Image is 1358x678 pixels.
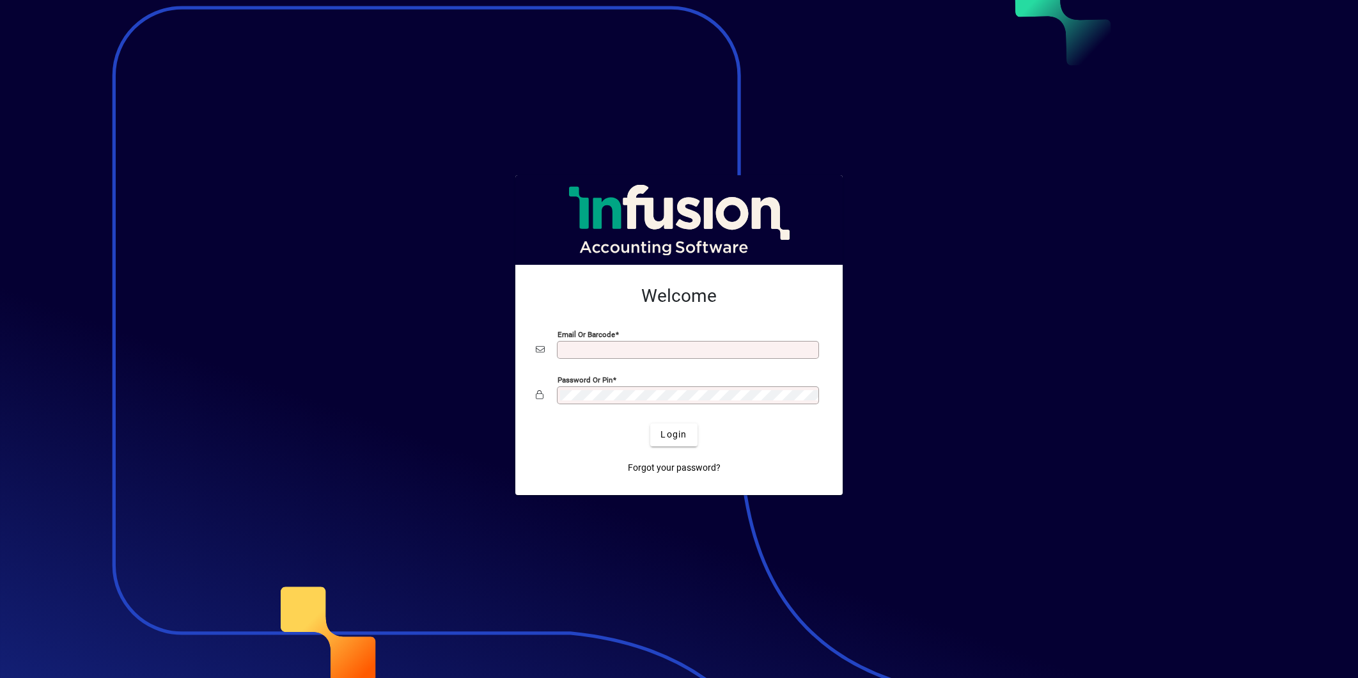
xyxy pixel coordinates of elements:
span: Login [660,428,687,441]
h2: Welcome [536,285,822,307]
mat-label: Email or Barcode [558,329,615,338]
a: Forgot your password? [623,457,726,480]
mat-label: Password or Pin [558,375,613,384]
button: Login [650,423,697,446]
span: Forgot your password? [628,461,721,475]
